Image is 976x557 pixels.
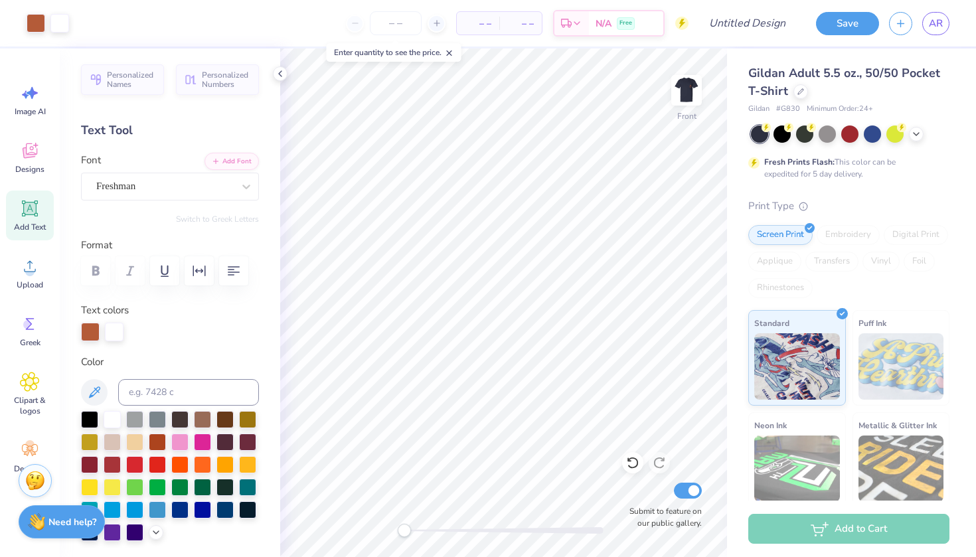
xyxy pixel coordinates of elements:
div: Print Type [748,199,949,214]
div: Foil [904,252,935,272]
span: Clipart & logos [8,395,52,416]
span: Greek [20,337,41,348]
div: Applique [748,252,801,272]
img: Metallic & Glitter Ink [858,436,944,502]
div: Text Tool [81,121,259,139]
label: Font [81,153,101,168]
span: Personalized Numbers [202,70,251,89]
a: AR [922,12,949,35]
div: Front [677,110,696,122]
div: Embroidery [817,225,880,245]
div: Rhinestones [748,278,813,298]
span: Neon Ink [754,418,787,432]
span: # G830 [776,104,800,115]
div: Enter quantity to see the price. [327,43,461,62]
span: Designs [15,164,44,175]
span: N/A [596,17,611,31]
span: – – [507,17,534,31]
input: e.g. 7428 c [118,379,259,406]
span: Image AI [15,106,46,117]
div: Transfers [805,252,858,272]
span: Upload [17,279,43,290]
span: – – [465,17,491,31]
span: Personalized Names [107,70,156,89]
span: Gildan Adult 5.5 oz., 50/50 Pocket T-Shirt [748,65,940,99]
img: Puff Ink [858,333,944,400]
span: AR [929,16,943,31]
button: Switch to Greek Letters [176,214,259,224]
label: Color [81,355,259,370]
span: Gildan [748,104,770,115]
img: Front [673,77,700,104]
button: Add Font [204,153,259,170]
img: Standard [754,333,840,400]
span: Standard [754,316,789,330]
div: Digital Print [884,225,948,245]
span: Puff Ink [858,316,886,330]
button: Personalized Names [81,64,164,95]
span: Metallic & Glitter Ink [858,418,937,432]
div: Screen Print [748,225,813,245]
strong: Need help? [48,516,96,528]
span: Free [619,19,632,28]
label: Text colors [81,303,129,318]
button: Save [816,12,879,35]
label: Format [81,238,259,253]
label: Submit to feature on our public gallery. [622,505,702,529]
input: Untitled Design [698,10,796,37]
img: Neon Ink [754,436,840,502]
div: This color can be expedited for 5 day delivery. [764,156,928,180]
strong: Fresh Prints Flash: [764,157,835,167]
span: Add Text [14,222,46,232]
span: Minimum Order: 24 + [807,104,873,115]
div: Accessibility label [398,524,411,537]
span: Decorate [14,463,46,474]
button: Personalized Numbers [176,64,259,95]
input: – – [370,11,422,35]
div: Vinyl [862,252,900,272]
